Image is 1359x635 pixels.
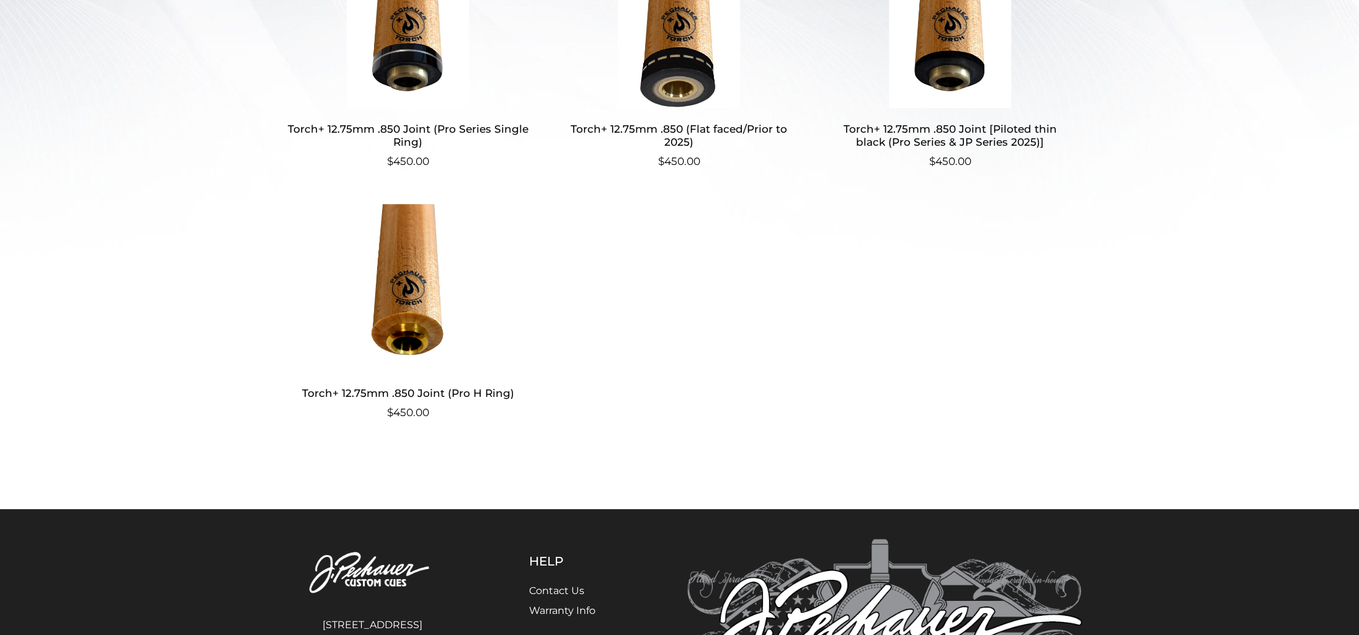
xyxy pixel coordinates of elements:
span: $ [929,155,935,167]
h2: Torch+ 12.75mm .850 Joint [Piloted thin black (Pro Series & JP Series 2025)] [829,118,1071,154]
a: Contact Us [529,585,584,597]
img: Torch+ 12.75mm .850 Joint (Pro H Ring) [288,204,529,371]
span: $ [387,155,393,167]
a: Torch+ 12.75mm .850 Joint (Pro H Ring) $450.00 [288,204,529,420]
bdi: 450.00 [929,155,971,167]
h2: Torch+ 12.75mm .850 (Flat faced/Prior to 2025) [558,118,800,154]
a: Warranty Info [529,605,595,616]
bdi: 450.00 [658,155,700,167]
span: $ [658,155,664,167]
h5: Help [529,554,625,569]
h2: Torch+ 12.75mm .850 Joint (Pro Series Single Ring) [288,118,529,154]
bdi: 450.00 [387,406,429,419]
bdi: 450.00 [387,155,429,167]
h2: Torch+ 12.75mm .850 Joint (Pro H Ring) [288,381,529,404]
span: $ [387,406,393,419]
img: Pechauer Custom Cues [278,539,468,608]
